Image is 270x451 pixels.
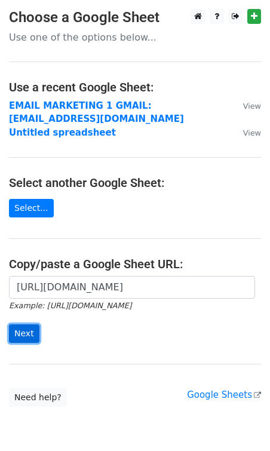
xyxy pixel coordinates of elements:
strong: EMAIL MARKETING 1 GMAIL: [EMAIL_ADDRESS][DOMAIN_NAME] [9,100,184,125]
small: View [243,128,261,137]
small: Example: [URL][DOMAIN_NAME] [9,301,131,310]
a: Select... [9,199,54,217]
h4: Copy/paste a Google Sheet URL: [9,257,261,271]
h4: Select another Google Sheet: [9,176,261,190]
a: View [231,127,261,138]
div: Widget de chat [210,394,270,451]
a: Untitled spreadsheet [9,127,116,138]
h4: Use a recent Google Sheet: [9,80,261,94]
a: Google Sheets [187,389,261,400]
small: View [243,102,261,111]
a: EMAIL MARKETING 1 GMAIL:[EMAIL_ADDRESS][DOMAIN_NAME] [9,100,184,125]
input: Next [9,324,39,343]
p: Use one of the options below... [9,31,261,44]
input: Paste your Google Sheet URL here [9,276,255,299]
a: Need help? [9,388,67,407]
h3: Choose a Google Sheet [9,9,261,26]
iframe: Chat Widget [210,394,270,451]
a: View [231,100,261,111]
